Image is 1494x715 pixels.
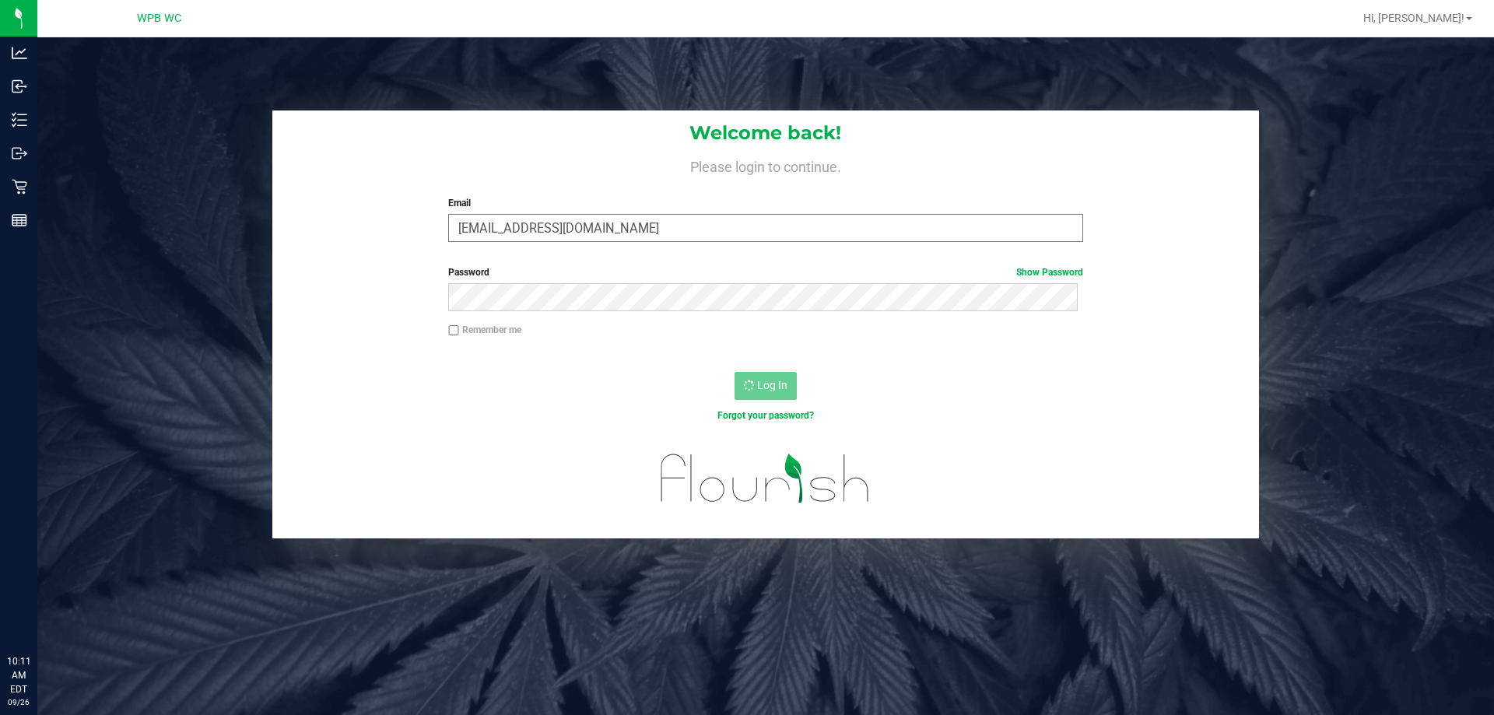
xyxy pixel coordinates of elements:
[448,325,459,336] input: Remember me
[448,323,521,337] label: Remember me
[1016,267,1083,278] a: Show Password
[717,410,814,421] a: Forgot your password?
[7,696,30,708] p: 09/26
[12,79,27,94] inline-svg: Inbound
[448,267,489,278] span: Password
[757,379,787,391] span: Log In
[12,179,27,195] inline-svg: Retail
[735,372,797,400] button: Log In
[7,654,30,696] p: 10:11 AM EDT
[12,145,27,161] inline-svg: Outbound
[272,123,1259,143] h1: Welcome back!
[12,212,27,228] inline-svg: Reports
[12,45,27,61] inline-svg: Analytics
[137,12,181,25] span: WPB WC
[1363,12,1464,24] span: Hi, [PERSON_NAME]!
[272,156,1259,174] h4: Please login to continue.
[642,439,889,518] img: flourish_logo.svg
[12,112,27,128] inline-svg: Inventory
[448,196,1082,210] label: Email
